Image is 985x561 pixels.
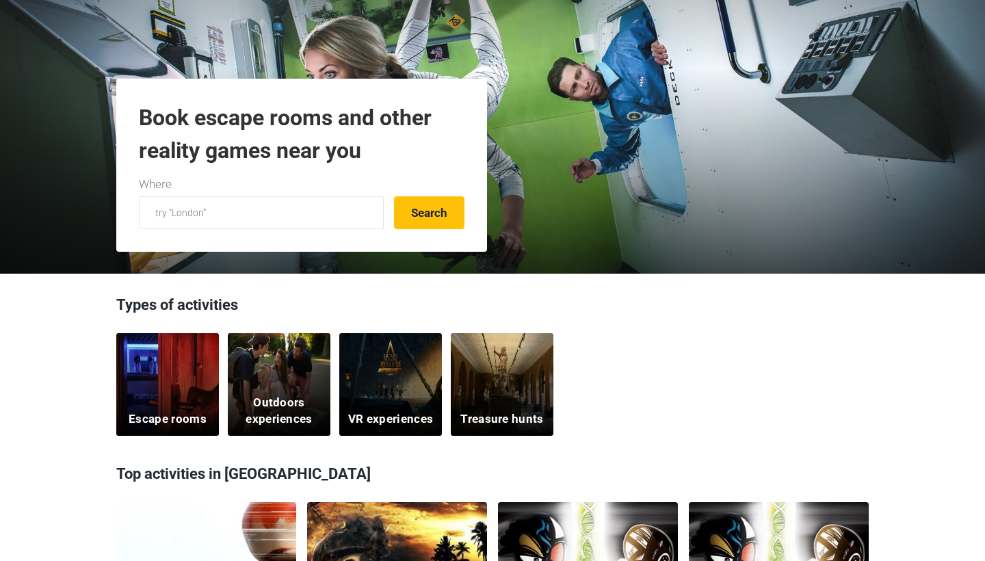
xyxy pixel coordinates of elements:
a: VR experiences [339,333,442,436]
button: Search [394,196,464,229]
h5: VR experiences [348,411,433,428]
h1: Book escape rooms and other reality games near you [139,101,464,167]
h5: Treasure hunts [460,411,543,428]
h3: Top activities in [GEOGRAPHIC_DATA] [116,456,869,492]
h5: Outdoors experiences [237,395,322,428]
h5: Escape rooms [129,411,207,428]
label: Where [139,176,172,194]
a: Treasure hunts [451,333,553,436]
h3: Types of activities [116,294,869,323]
a: Escape rooms [116,333,219,436]
input: try “London” [139,196,384,229]
a: Outdoors experiences [228,333,330,436]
